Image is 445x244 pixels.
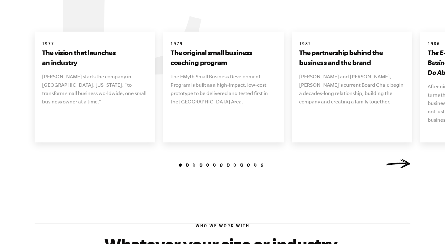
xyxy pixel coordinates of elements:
[414,214,445,244] iframe: Chat Widget
[42,48,148,68] h3: The vision that launches an industry
[171,72,276,106] p: The EMyth Small Business Development Program is built as a high-impact, low-cost prototype to be ...
[299,48,405,68] h3: The partnership behind the business and the brand
[171,41,276,48] h6: 1979
[299,72,405,106] p: [PERSON_NAME] and [PERSON_NAME], [PERSON_NAME]’s current Board Chair, begin a decades-long relati...
[386,159,410,168] a: Next
[35,224,410,230] h6: Who We Work With
[299,41,405,48] h6: 1982
[171,48,276,68] h3: The original small business coaching program
[42,72,148,106] p: [PERSON_NAME] starts the company in [GEOGRAPHIC_DATA], [US_STATE], “to transform small business w...
[42,41,148,48] h6: 1977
